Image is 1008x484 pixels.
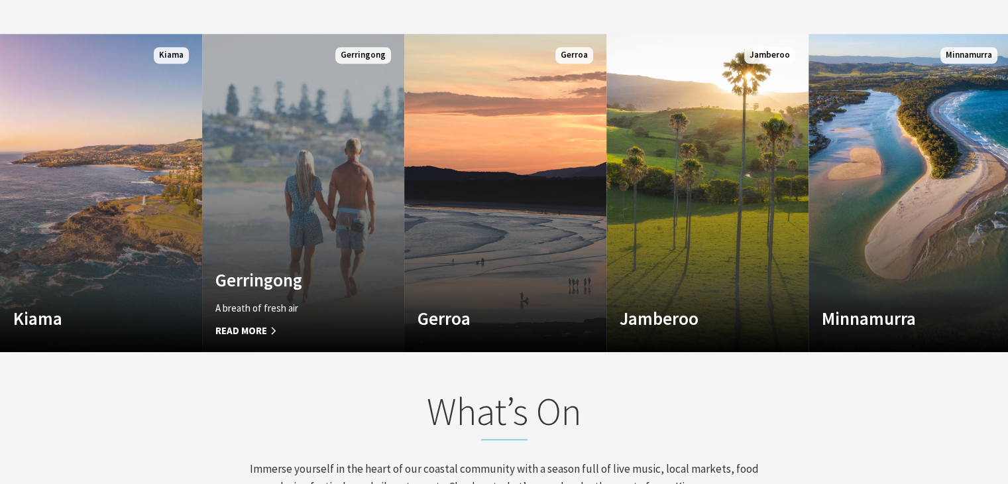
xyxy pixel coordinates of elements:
[215,269,361,290] h4: Gerringong
[940,47,997,64] span: Minnamurra
[215,300,361,316] p: A breath of fresh air
[404,34,606,352] a: Custom Image Used Gerroa Gerroa
[154,47,189,64] span: Kiama
[822,308,967,329] h4: Minnamurra
[418,308,563,329] h4: Gerroa
[13,308,158,329] h4: Kiama
[744,47,795,64] span: Jamberoo
[620,308,765,329] h4: Jamberoo
[215,323,361,339] span: Read More
[606,34,809,352] a: Custom Image Used Jamberoo Jamberoo
[245,389,764,440] h2: What’s On
[202,34,404,352] a: Custom Image Used Gerringong A breath of fresh air Read More Gerringong
[555,47,593,64] span: Gerroa
[335,47,391,64] span: Gerringong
